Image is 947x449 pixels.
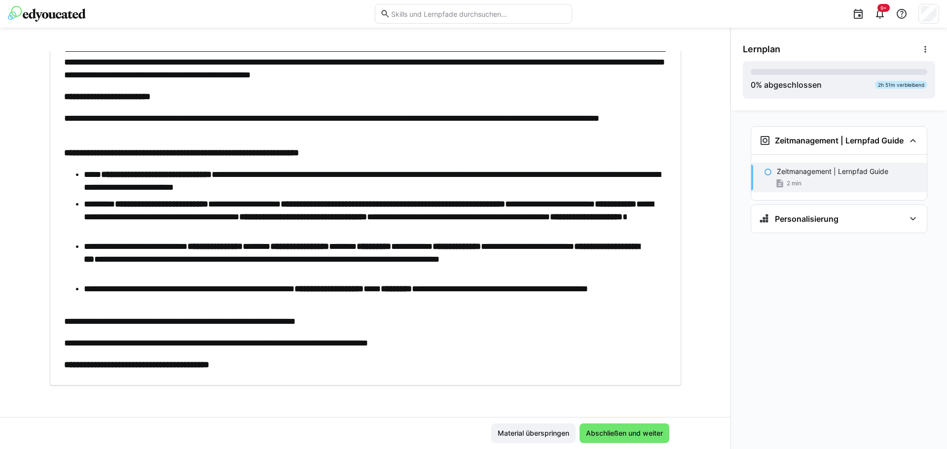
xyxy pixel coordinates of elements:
[580,423,669,443] button: Abschließen und weiter
[787,179,801,187] span: 2 min
[751,79,822,91] div: % abgeschlossen
[491,423,576,443] button: Material überspringen
[880,5,887,11] span: 9+
[777,167,888,176] p: Zeitmanagement | Lernpfad Guide
[496,428,571,438] span: Material überspringen
[875,81,927,89] div: 2h 51m verbleibend
[743,44,780,55] span: Lernplan
[775,214,838,224] h3: Personalisierung
[584,428,664,438] span: Abschließen und weiter
[775,136,904,145] h3: Zeitmanagement | Lernpfad Guide
[751,80,756,90] span: 0
[390,9,567,18] input: Skills und Lernpfade durchsuchen…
